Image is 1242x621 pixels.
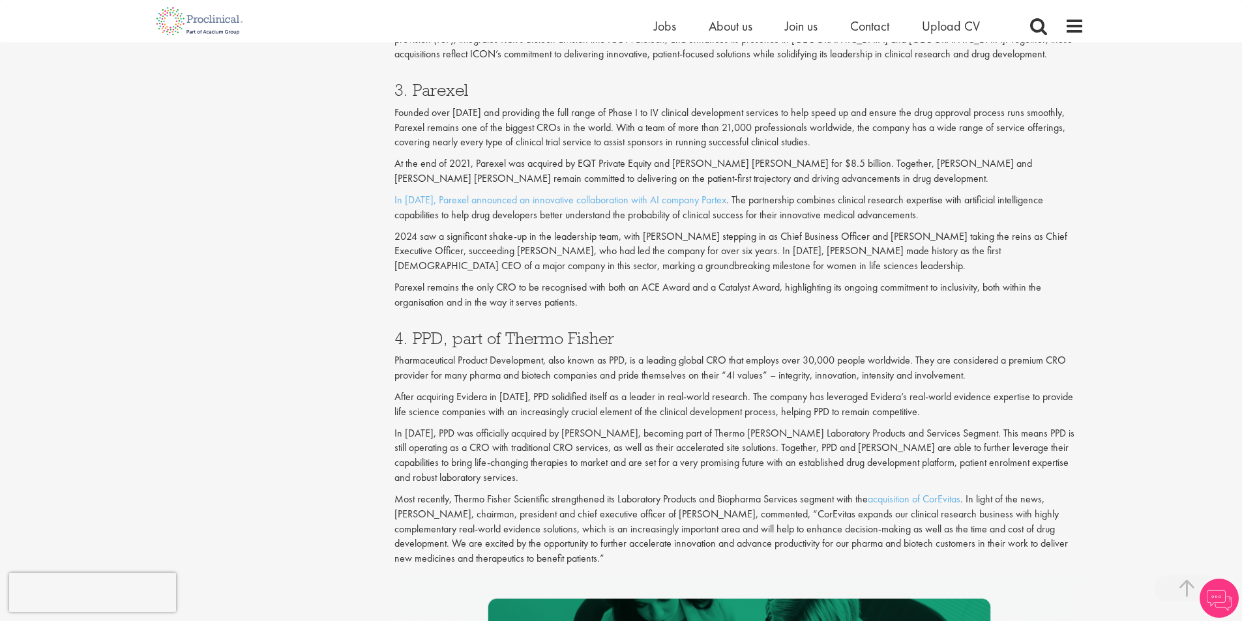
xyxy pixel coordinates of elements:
[709,18,752,35] a: About us
[394,390,1084,420] p: After acquiring Evidera in [DATE], PPD solidified itself as a leader in real-world research. The ...
[1200,579,1239,618] img: Chatbot
[394,353,1084,383] p: Pharmaceutical Product Development, also known as PPD, is a leading global CRO that employs over ...
[394,229,1084,274] p: 2024 saw a significant shake-up in the leadership team, with [PERSON_NAME] stepping in as Chief B...
[654,18,676,35] a: Jobs
[394,193,726,207] a: In [DATE], Parexel announced an innovative collaboration with AI company Partex
[394,330,1084,347] h3: 4. PPD, part of Thermo Fisher
[785,18,818,35] a: Join us
[394,492,1084,566] p: Most recently, Thermo Fisher Scientific strengthened its Laboratory Products and Biopharma Servic...
[9,573,176,612] iframe: reCAPTCHA
[868,492,960,506] a: acquisition of CorEvitas
[394,156,1084,186] p: At the end of 2021, Parexel was acquired by EQT Private Equity and [PERSON_NAME] [PERSON_NAME] fo...
[850,18,889,35] a: Contact
[394,106,1084,151] p: Founded over [DATE] and providing the full range of Phase I to IV clinical development services t...
[394,193,1084,223] p: . The partnership combines clinical research expertise with artificial intelligence capabilities ...
[394,81,1084,98] h3: 3. Parexel
[394,280,1084,310] p: Parexel remains the only CRO to be recognised with both an ACE Award and a Catalyst Award, highli...
[394,426,1084,485] p: In [DATE], PPD was officially acquired by [PERSON_NAME], becoming part of Thermo [PERSON_NAME] La...
[922,18,980,35] a: Upload CV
